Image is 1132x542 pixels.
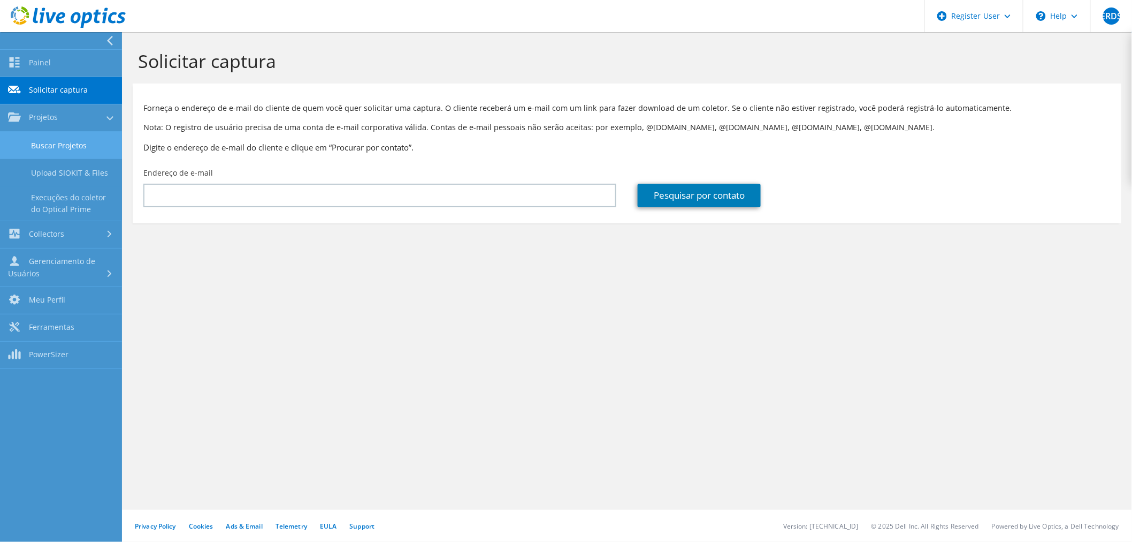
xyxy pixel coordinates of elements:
[992,522,1119,531] li: Powered by Live Optics, a Dell Technology
[1036,11,1046,21] svg: \n
[143,122,1111,133] p: Nota: O registro de usuário precisa de uma conta de e-mail corporativa válida. Contas de e-mail p...
[189,522,213,531] a: Cookies
[143,102,1111,114] p: Forneça o endereço de e-mail do cliente de quem você quer solicitar uma captura. O cliente recebe...
[143,168,213,178] label: Endereço de e-mail
[226,522,263,531] a: Ads & Email
[783,522,859,531] li: Version: [TECHNICAL_ID]
[349,522,374,531] a: Support
[138,50,1111,72] h1: Solicitar captura
[135,522,176,531] a: Privacy Policy
[276,522,307,531] a: Telemetry
[871,522,979,531] li: © 2025 Dell Inc. All Rights Reserved
[1103,7,1120,25] span: ERDS
[638,184,761,207] a: Pesquisar por contato
[143,141,1111,153] h3: Digite o endereço de e-mail do cliente e clique em “Procurar por contato”.
[320,522,336,531] a: EULA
